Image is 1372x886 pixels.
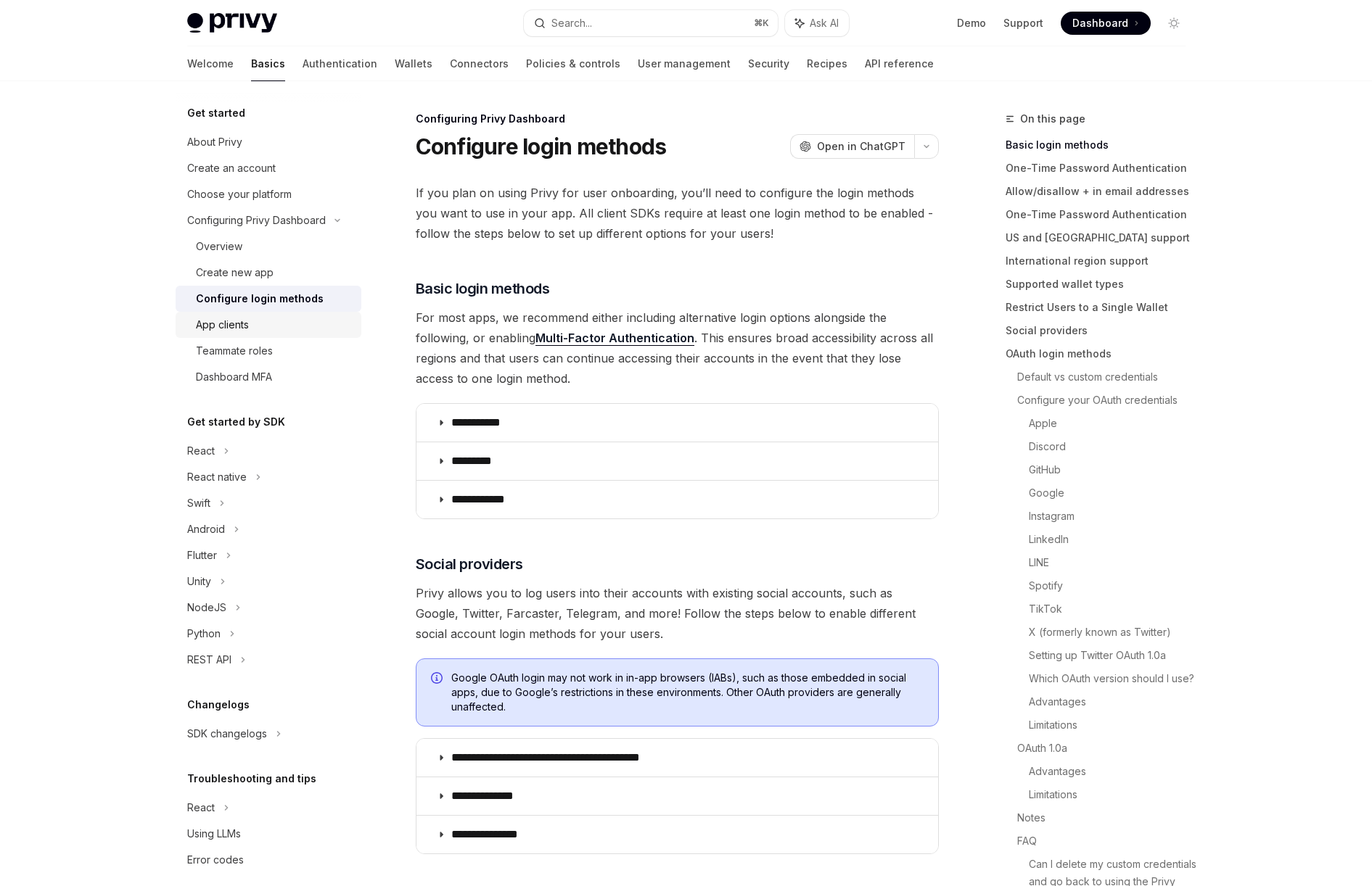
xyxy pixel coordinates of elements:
[524,10,778,36] button: Search...⌘K
[748,46,789,81] a: Security
[1029,713,1197,737] a: Limitations
[187,442,215,460] div: React
[187,799,215,816] div: React
[1029,412,1197,435] a: Apple
[1029,690,1197,713] a: Advantages
[176,847,361,873] a: Error codes
[187,521,225,538] div: Android
[196,316,249,334] div: App clients
[416,583,939,644] span: Privy allows you to log users into their accounts with existing social accounts, such as Google, ...
[187,599,226,616] div: NodeJS
[807,46,847,81] a: Recipes
[535,331,694,346] a: Multi-Factor Authentication
[1029,667,1197,690] a: Which OAuth version should I use?
[1006,226,1197,249] a: US and [GEOGRAPHIC_DATA] support
[1072,16,1128,30] span: Dashboard
[187,160,276,177] div: Create an account
[176,338,361,364] a: Teammate roles
[416,278,550,299] span: Basic login methods
[1020,110,1085,128] span: On this page
[785,10,849,36] button: Ask AI
[526,46,620,81] a: Policies & controls
[187,468,247,486] div: React native
[1029,760,1197,783] a: Advantages
[187,625,221,642] div: Python
[187,413,285,431] h5: Get started by SDK
[810,16,839,30] span: Ask AI
[187,104,245,122] h5: Get started
[1017,806,1197,829] a: Notes
[176,260,361,286] a: Create new app
[1029,783,1197,806] a: Limitations
[196,290,324,307] div: Configure login methods
[551,15,592,32] div: Search...
[957,16,986,30] a: Demo
[187,133,242,151] div: About Privy
[1029,551,1197,574] a: LINE
[303,46,377,81] a: Authentication
[416,183,939,244] span: If you plan on using Privy for user onboarding, you’ll need to configure the login methods you wa...
[1029,528,1197,551] a: LinkedIn
[1029,644,1197,667] a: Setting up Twitter OAuth 1.0a
[176,129,361,155] a: About Privy
[416,133,667,160] h1: Configure login methods
[187,13,277,33] img: light logo
[196,368,272,386] div: Dashboard MFA
[176,233,361,260] a: Overview
[1006,249,1197,273] a: International region support
[176,286,361,312] a: Configure login methods
[416,112,939,126] div: Configuring Privy Dashboard
[196,342,273,360] div: Teammate roles
[1029,481,1197,505] a: Google
[187,186,292,203] div: Choose your platform
[1029,458,1197,481] a: GitHub
[176,821,361,847] a: Using LLMs
[187,725,267,742] div: SDK changelogs
[754,17,769,29] span: ⌘ K
[187,547,217,564] div: Flutter
[450,46,509,81] a: Connectors
[1006,273,1197,296] a: Supported wallet types
[1017,829,1197,853] a: FAQ
[395,46,432,81] a: Wallets
[176,312,361,338] a: App clients
[176,181,361,207] a: Choose your platform
[187,46,234,81] a: Welcome
[1017,737,1197,760] a: OAuth 1.0a
[865,46,934,81] a: API reference
[1006,180,1197,203] a: Allow/disallow + in email addresses
[1029,597,1197,621] a: TikTok
[817,139,905,154] span: Open in ChatGPT
[187,651,231,668] div: REST API
[251,46,285,81] a: Basics
[187,573,211,590] div: Unity
[790,134,914,159] button: Open in ChatGPT
[1006,296,1197,319] a: Restrict Users to a Single Wallet
[176,364,361,390] a: Dashboard MFA
[187,212,326,229] div: Configuring Privy Dashboard
[196,238,242,255] div: Overview
[451,671,924,714] span: Google OAuth login may not work in in-app browsers (IABs), such as those embedded in social apps,...
[196,264,274,281] div: Create new app
[187,825,241,842] div: Using LLMs
[431,672,445,687] svg: Info
[1017,365,1197,389] a: Default vs custom credentials
[1006,133,1197,157] a: Basic login methods
[176,155,361,181] a: Create an account
[1029,621,1197,644] a: X (formerly known as Twitter)
[1006,157,1197,180] a: One-Time Password Authentication
[1162,12,1186,35] button: Toggle dark mode
[187,696,250,713] h5: Changelogs
[1003,16,1043,30] a: Support
[416,307,939,389] span: For most apps, we recommend either including alternative login options alongside the following, o...
[638,46,731,81] a: User management
[416,554,523,574] span: Social providers
[1017,389,1197,412] a: Configure your OAuth credentials
[187,494,210,512] div: Swift
[187,851,244,869] div: Error codes
[187,770,316,787] h5: Troubleshooting and tips
[1029,574,1197,597] a: Spotify
[1006,342,1197,365] a: OAuth login methods
[1029,435,1197,458] a: Discord
[1006,319,1197,342] a: Social providers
